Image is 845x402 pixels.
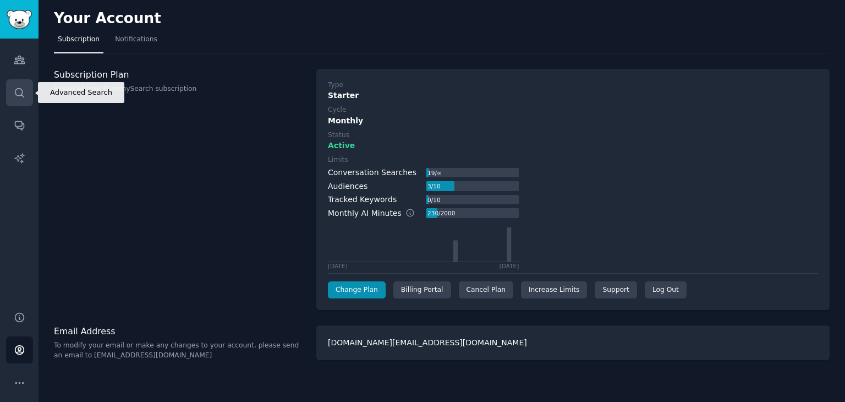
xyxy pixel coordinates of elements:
[393,281,451,299] div: Billing Portal
[54,69,305,80] h3: Subscription Plan
[500,262,519,270] div: [DATE]
[328,167,416,178] div: Conversation Searches
[328,262,348,270] div: [DATE]
[426,195,441,205] div: 0 / 10
[54,341,305,360] p: To modify your email or make any changes to your account, please send an email to [EMAIL_ADDRESS]...
[426,168,442,178] div: 19 / ∞
[426,208,456,218] div: 230 / 2000
[54,31,103,53] a: Subscription
[115,35,157,45] span: Notifications
[328,90,818,101] div: Starter
[328,115,818,127] div: Monthly
[58,35,100,45] span: Subscription
[595,281,637,299] a: Support
[54,84,305,94] p: Status of your GummySearch subscription
[328,105,346,115] div: Cycle
[54,325,305,337] h3: Email Address
[521,281,588,299] a: Increase Limits
[459,281,513,299] div: Cancel Plan
[54,10,161,28] h2: Your Account
[426,181,441,191] div: 3 / 10
[111,31,161,53] a: Notifications
[328,194,397,205] div: Tracked Keywords
[645,281,687,299] div: Log Out
[328,80,343,90] div: Type
[328,181,367,192] div: Audiences
[328,131,349,140] div: Status
[328,140,355,151] span: Active
[328,281,386,299] a: Change Plan
[328,155,348,165] div: Limits
[316,325,830,360] div: [DOMAIN_NAME][EMAIL_ADDRESS][DOMAIN_NAME]
[7,10,32,29] img: GummySearch logo
[328,208,426,219] div: Monthly AI Minutes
